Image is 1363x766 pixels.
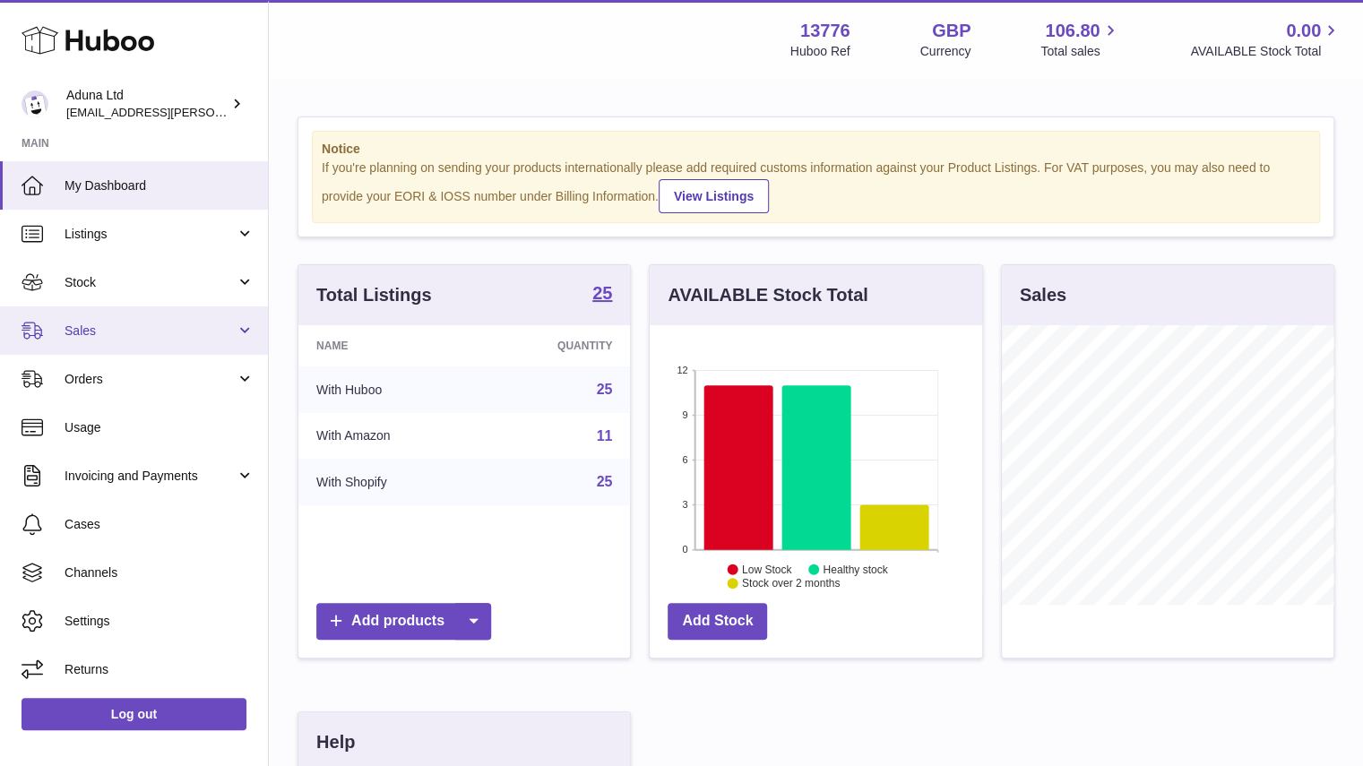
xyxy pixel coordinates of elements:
[1190,43,1341,60] span: AVAILABLE Stock Total
[824,563,889,575] text: Healthy stock
[65,516,254,533] span: Cases
[65,564,254,581] span: Channels
[65,419,254,436] span: Usage
[677,365,688,375] text: 12
[65,661,254,678] span: Returns
[683,544,688,555] text: 0
[683,454,688,465] text: 6
[597,428,613,443] a: 11
[597,382,613,397] a: 25
[1040,43,1120,60] span: Total sales
[742,563,792,575] text: Low Stock
[65,177,254,194] span: My Dashboard
[298,366,480,413] td: With Huboo
[932,19,970,43] strong: GBP
[65,274,236,291] span: Stock
[322,159,1310,213] div: If you're planning on sending your products internationally please add required customs informati...
[65,613,254,630] span: Settings
[65,226,236,243] span: Listings
[65,371,236,388] span: Orders
[742,577,840,590] text: Stock over 2 months
[22,698,246,730] a: Log out
[790,43,850,60] div: Huboo Ref
[683,409,688,420] text: 9
[298,413,480,460] td: With Amazon
[800,19,850,43] strong: 13776
[316,603,491,640] a: Add products
[920,43,971,60] div: Currency
[592,284,612,302] strong: 25
[298,459,480,505] td: With Shopify
[66,105,455,119] span: [EMAIL_ADDRESS][PERSON_NAME][PERSON_NAME][DOMAIN_NAME]
[298,325,480,366] th: Name
[65,323,236,340] span: Sales
[1286,19,1321,43] span: 0.00
[659,179,769,213] a: View Listings
[668,283,867,307] h3: AVAILABLE Stock Total
[322,141,1310,158] strong: Notice
[1020,283,1066,307] h3: Sales
[1040,19,1120,60] a: 106.80 Total sales
[1190,19,1341,60] a: 0.00 AVAILABLE Stock Total
[597,474,613,489] a: 25
[66,87,228,121] div: Aduna Ltd
[1045,19,1100,43] span: 106.80
[316,730,355,754] h3: Help
[683,499,688,510] text: 3
[65,468,236,485] span: Invoicing and Payments
[316,283,432,307] h3: Total Listings
[480,325,631,366] th: Quantity
[22,90,48,117] img: deborahe.kamara@aduna.com
[592,284,612,306] a: 25
[668,603,767,640] a: Add Stock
